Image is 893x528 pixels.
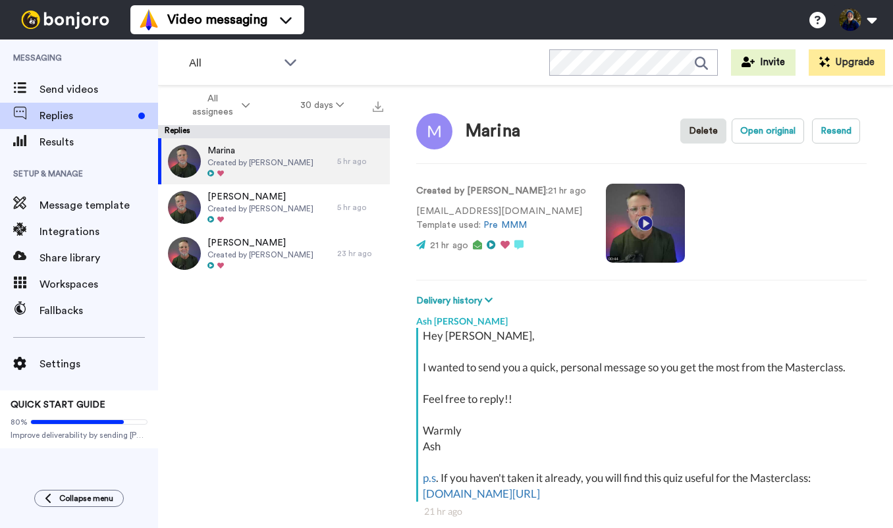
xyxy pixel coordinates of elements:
[732,119,804,144] button: Open original
[11,430,148,440] span: Improve deliverability by sending [PERSON_NAME]’s from your own email
[168,191,201,224] img: f330ee3a-f563-4f78-942f-8193460ed3fa-thumb.jpg
[416,184,586,198] p: : 21 hr ago
[423,328,863,502] div: Hey [PERSON_NAME], I wanted to send you a quick, personal message so you get the most from the Ma...
[40,303,158,319] span: Fallbacks
[809,49,885,76] button: Upgrade
[207,236,313,250] span: [PERSON_NAME]
[207,190,313,203] span: [PERSON_NAME]
[16,11,115,29] img: bj-logo-header-white.svg
[207,157,313,168] span: Created by [PERSON_NAME]
[812,119,860,144] button: Resend
[40,250,158,266] span: Share library
[337,248,383,259] div: 23 hr ago
[59,493,113,504] span: Collapse menu
[40,198,158,213] span: Message template
[207,250,313,260] span: Created by [PERSON_NAME]
[40,108,133,124] span: Replies
[207,144,313,157] span: Marina
[158,138,390,184] a: MarinaCreated by [PERSON_NAME]5 hr ago
[11,400,105,409] span: QUICK START GUIDE
[138,9,159,30] img: vm-color.svg
[158,125,390,138] div: Replies
[337,156,383,167] div: 5 hr ago
[423,471,436,485] a: p.s
[373,101,383,112] img: export.svg
[189,55,277,71] span: All
[34,490,124,507] button: Collapse menu
[416,186,546,196] strong: Created by [PERSON_NAME]
[416,205,586,232] p: [EMAIL_ADDRESS][DOMAIN_NAME] Template used:
[337,202,383,213] div: 5 hr ago
[423,487,540,500] a: [DOMAIN_NAME][URL]
[168,145,201,178] img: 3ed4754d-7565-4b27-9085-c84846cce277-thumb.jpg
[430,241,468,250] span: 21 hr ago
[275,93,369,117] button: 30 days
[167,11,267,29] span: Video messaging
[186,92,239,119] span: All assignees
[483,221,527,230] a: Pre MMM
[40,224,158,240] span: Integrations
[416,308,867,328] div: Ash [PERSON_NAME]
[40,134,158,150] span: Results
[369,95,387,115] button: Export all results that match these filters now.
[168,237,201,270] img: be169cc3-c808-496b-af19-dc5a92989233-thumb.jpg
[158,230,390,277] a: [PERSON_NAME]Created by [PERSON_NAME]23 hr ago
[11,417,28,427] span: 80%
[161,87,275,124] button: All assignees
[424,505,859,518] div: 21 hr ago
[40,277,158,292] span: Workspaces
[158,184,390,230] a: [PERSON_NAME]Created by [PERSON_NAME]5 hr ago
[680,119,726,144] button: Delete
[731,49,796,76] button: Invite
[40,82,158,97] span: Send videos
[416,113,452,149] img: Image of Marina
[40,356,158,372] span: Settings
[466,122,520,141] div: Marina
[207,203,313,214] span: Created by [PERSON_NAME]
[416,294,497,308] button: Delivery history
